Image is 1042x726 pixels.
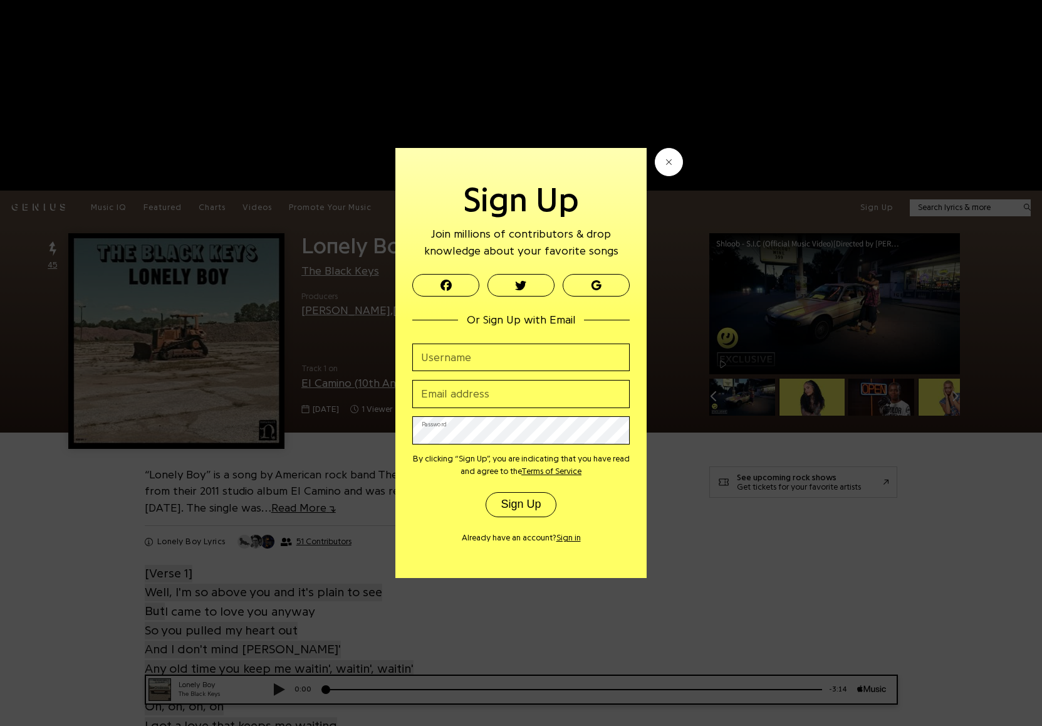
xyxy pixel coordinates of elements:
[412,344,471,372] label: Username
[412,532,630,544] p: Already have an account?
[412,226,630,260] div: Join millions of contributors & drop knowledge about your favorite songs
[521,467,581,475] a: Terms of Service
[412,453,630,477] p: By clicking “Sign Up”, you are indicating that you have read and agree to the
[412,312,630,329] p: Or Sign Up with Email
[412,182,630,220] h1: Sign Up
[486,492,556,517] button: Sign Up
[14,4,36,26] img: 72x72bb.jpg
[44,15,119,24] div: The Black Keys
[44,5,119,16] div: Lonely Boy
[417,418,446,431] label: Password
[655,148,683,176] button: Close
[412,380,489,408] label: Email address
[687,9,722,20] div: -3:14
[556,534,581,542] button: Sign in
